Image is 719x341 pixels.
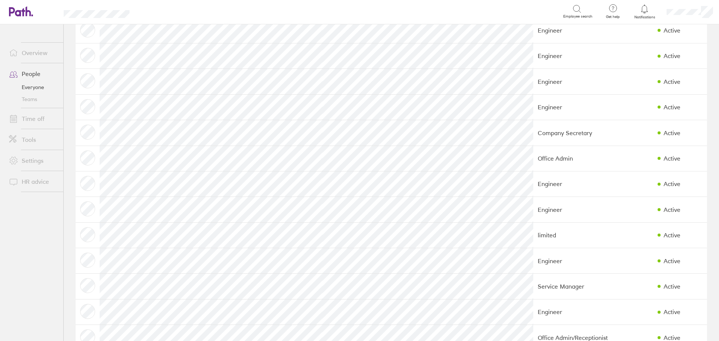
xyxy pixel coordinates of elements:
[533,94,629,120] td: Engineer
[3,132,63,147] a: Tools
[3,111,63,126] a: Time off
[3,81,63,93] a: Everyone
[533,120,629,146] td: Company Secretary
[533,274,629,299] td: Service Manager
[533,299,629,325] td: Engineer
[664,283,680,290] div: Active
[150,8,169,15] div: Search
[664,104,680,110] div: Active
[3,66,63,81] a: People
[664,78,680,85] div: Active
[664,258,680,264] div: Active
[664,52,680,59] div: Active
[533,146,629,171] td: Office Admin
[533,69,629,94] td: Engineer
[601,15,625,19] span: Get help
[664,232,680,238] div: Active
[632,15,657,19] span: Notifications
[533,197,629,222] td: Engineer
[533,171,629,197] td: Engineer
[533,222,629,248] td: limited
[664,27,680,34] div: Active
[664,155,680,162] div: Active
[3,153,63,168] a: Settings
[664,180,680,187] div: Active
[632,4,657,19] a: Notifications
[664,130,680,136] div: Active
[664,308,680,315] div: Active
[563,14,592,19] span: Employee search
[664,206,680,213] div: Active
[533,248,629,274] td: Engineer
[664,334,680,341] div: Active
[533,18,629,43] td: Engineer
[3,93,63,105] a: Teams
[533,43,629,68] td: Engineer
[3,174,63,189] a: HR advice
[3,45,63,60] a: Overview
